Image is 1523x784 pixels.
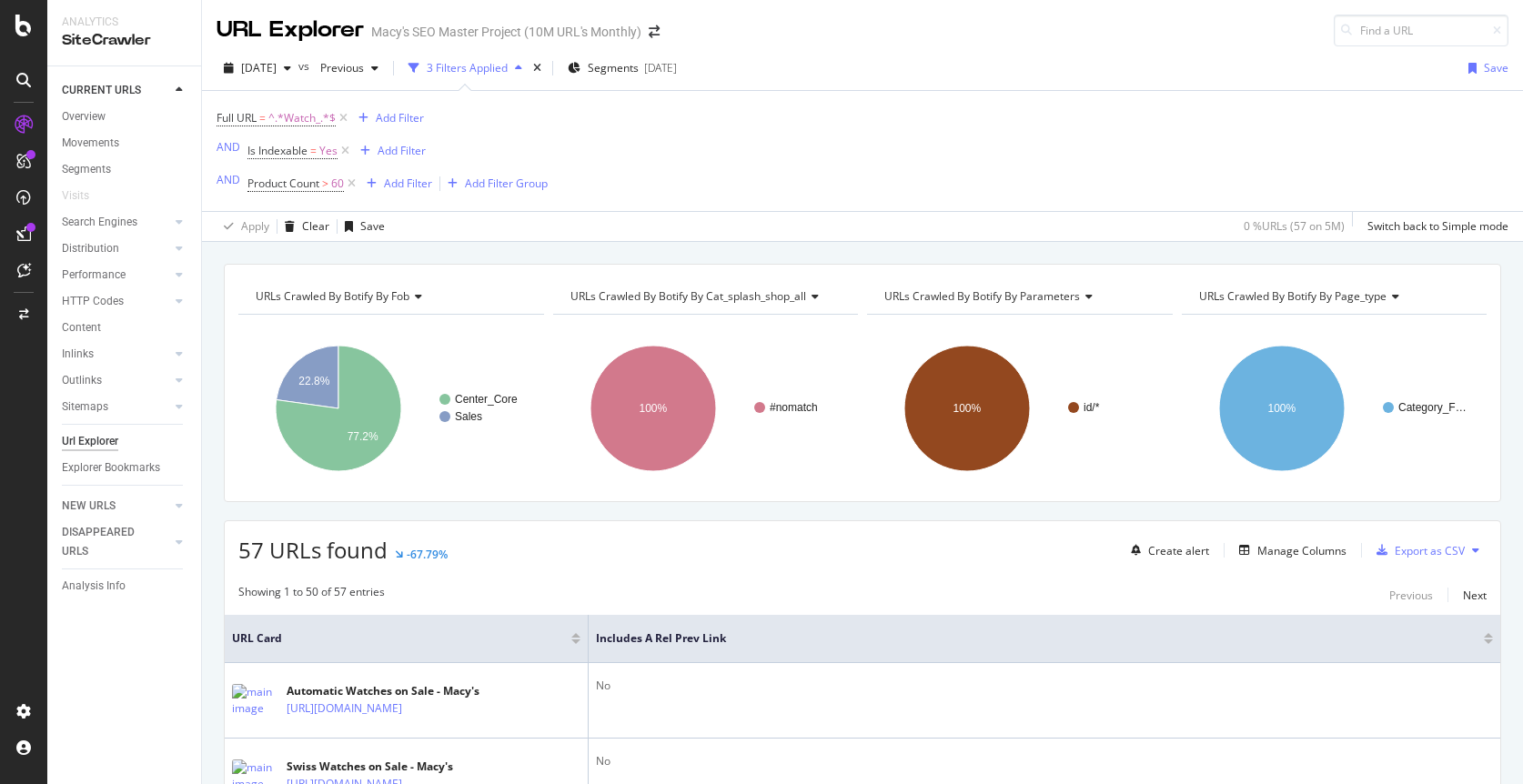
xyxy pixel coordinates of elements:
span: Segments [588,60,639,75]
text: #nomatch [770,401,818,414]
a: Visits [62,186,107,206]
div: Outlinks [62,371,102,390]
button: Save [1461,54,1508,83]
a: Sitemaps [62,397,170,417]
div: Manage Columns [1257,543,1346,558]
span: Full URL [217,110,257,126]
span: > [322,176,328,191]
span: vs [298,58,313,74]
a: Movements [62,134,188,153]
a: Content [62,318,188,337]
div: 0 % URLs ( 57 on 5M ) [1244,218,1345,234]
button: Export as CSV [1369,536,1465,565]
text: 100% [639,402,667,415]
div: CURRENT URLS [62,81,141,100]
span: 2025 Sep. 4th [241,60,277,75]
svg: A chart. [553,329,855,487]
div: Swiss Watches on Sale - Macy's [287,759,481,775]
div: Inlinks [62,345,94,364]
div: Create alert [1148,543,1209,558]
a: Search Engines [62,213,170,232]
span: = [310,143,317,158]
div: Automatic Watches on Sale - Macy's [287,683,481,699]
span: Includes a Rel Prev Link [596,630,1457,647]
text: 77.2% [348,430,378,443]
span: ^.*Watch_.*$ [268,106,336,131]
h4: URLs Crawled By Botify By page_type [1195,282,1471,311]
div: DISAPPEARED URLS [62,523,154,561]
button: AND [217,138,240,156]
div: Movements [62,134,119,153]
div: Overview [62,107,106,126]
span: Previous [313,60,364,75]
button: Apply [217,212,269,241]
h4: URLs Crawled By Botify By cat_splash_shop_all [567,282,842,311]
button: Add Filter Group [440,173,548,195]
text: 22.8% [298,375,329,387]
div: Add Filter [376,110,424,126]
div: Save [360,218,385,234]
div: Switch back to Simple mode [1367,218,1508,234]
input: Find a URL [1334,15,1508,46]
div: Performance [62,266,126,285]
div: arrow-right-arrow-left [649,25,660,38]
button: Add Filter [351,107,424,129]
div: Visits [62,186,89,206]
div: Add Filter Group [465,176,548,191]
a: [URL][DOMAIN_NAME] [287,699,402,718]
a: Overview [62,107,188,126]
button: AND [217,171,240,188]
div: Explorer Bookmarks [62,458,160,477]
svg: A chart. [1182,329,1484,487]
div: AND [217,139,240,155]
span: Yes [319,138,338,164]
a: CURRENT URLS [62,81,170,100]
div: Add Filter [384,176,432,191]
text: 100% [953,402,982,415]
img: main image [232,684,277,717]
div: Content [62,318,101,337]
div: No [596,753,1493,769]
a: NEW URLS [62,497,170,516]
button: 3 Filters Applied [401,54,530,83]
div: Previous [1389,588,1433,603]
div: times [530,59,545,77]
div: AND [217,172,240,187]
div: No [596,678,1493,694]
span: URLs Crawled By Botify By parameters [884,288,1080,304]
button: Add Filter [359,173,432,195]
a: Distribution [62,239,170,258]
div: Apply [241,218,269,234]
div: 3 Filters Applied [427,60,508,75]
span: URLs Crawled By Botify By page_type [1199,288,1387,304]
div: URL Explorer [217,15,364,45]
div: Save [1484,60,1508,75]
a: DISAPPEARED URLS [62,523,170,561]
div: Export as CSV [1395,543,1465,558]
span: Is Indexable [247,143,308,158]
text: Sales [455,410,482,423]
button: Segments[DATE] [560,54,684,83]
svg: A chart. [238,329,540,487]
div: -67.79% [407,547,448,562]
div: Macy's SEO Master Project (10M URL's Monthly) [371,23,641,41]
a: Analysis Info [62,577,188,596]
a: Outlinks [62,371,170,390]
text: Category_F… [1398,401,1467,414]
a: Segments [62,160,188,179]
button: [DATE] [217,54,298,83]
div: Showing 1 to 50 of 57 entries [238,584,385,606]
div: Distribution [62,239,119,258]
a: HTTP Codes [62,292,170,311]
button: Manage Columns [1232,539,1346,561]
button: Next [1463,584,1487,606]
span: 57 URLs found [238,535,388,565]
div: SiteCrawler [62,30,187,51]
button: Switch back to Simple mode [1360,212,1508,241]
div: Analysis Info [62,577,126,596]
a: Performance [62,266,170,285]
div: Segments [62,160,111,179]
